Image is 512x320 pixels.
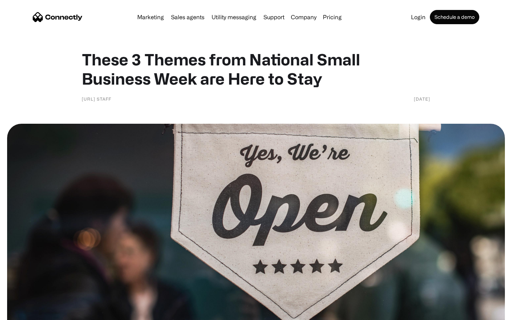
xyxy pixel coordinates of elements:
[291,12,316,22] div: Company
[414,95,430,102] div: [DATE]
[168,14,207,20] a: Sales agents
[320,14,345,20] a: Pricing
[261,14,287,20] a: Support
[14,308,43,318] ul: Language list
[82,50,430,88] h1: These 3 Themes from National Small Business Week are Here to Stay
[82,95,111,102] div: [URL] Staff
[7,308,43,318] aside: Language selected: English
[134,14,167,20] a: Marketing
[209,14,259,20] a: Utility messaging
[408,14,428,20] a: Login
[430,10,479,24] a: Schedule a demo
